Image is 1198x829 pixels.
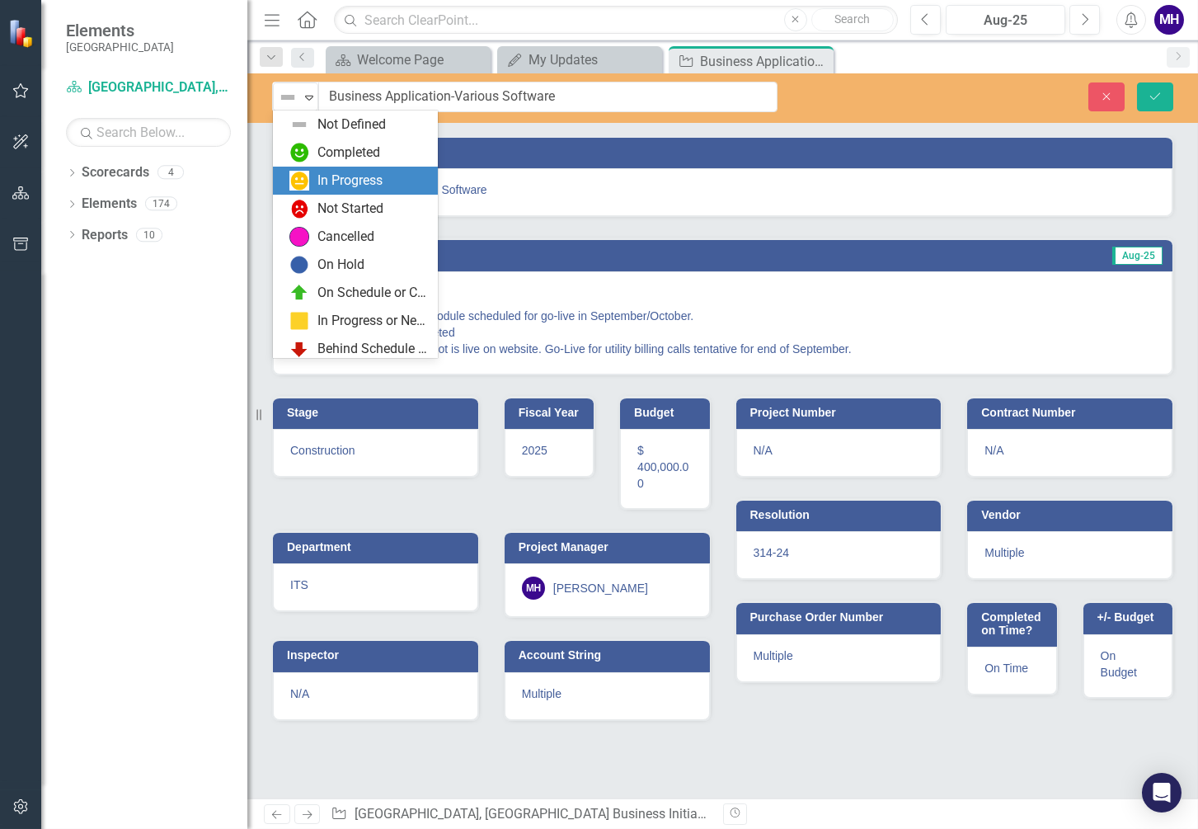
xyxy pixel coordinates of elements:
p: 1) Employee access ERP module scheduled for go-live in September/October. 2) PD TIAC system - Com... [290,304,1155,357]
img: Not Defined [289,115,309,134]
div: On Schedule or Complete [317,284,428,303]
button: Aug-25 [946,5,1065,35]
h3: Purchase Order Number [750,611,933,624]
a: [GEOGRAPHIC_DATA], [GEOGRAPHIC_DATA] Business Initiatives [66,78,231,97]
span: N/A [754,444,773,457]
input: This field is required [318,82,778,112]
h3: Name [287,146,1164,158]
div: [PERSON_NAME] [553,580,648,596]
a: [GEOGRAPHIC_DATA], [GEOGRAPHIC_DATA] Business Initiatives [355,806,725,822]
input: Search ClearPoint... [334,6,898,35]
span: 2025 [522,444,547,457]
img: In Progress or Needs Work [289,311,309,331]
span: Business Application-Various Software [290,181,1155,198]
span: Construction [290,444,355,457]
span: Elements [66,21,174,40]
h3: Account String [519,649,702,662]
span: ITS [290,578,308,591]
img: In Progress [289,171,309,191]
span: N/A [984,444,1003,457]
h3: Department [287,541,470,553]
h3: Completed on Time? [981,611,1048,637]
a: Elements [82,195,137,214]
h3: +/- Budget [1097,611,1164,624]
span: Multiple [522,687,561,700]
a: Scorecards [82,163,149,182]
input: Search Below... [66,118,231,147]
img: Completed [289,143,309,163]
button: Search [811,8,894,31]
div: Welcome Page [357,49,486,70]
div: 174 [145,197,177,211]
div: 4 [157,166,184,180]
div: Completed [317,144,380,163]
div: Aug-25 [951,11,1059,31]
div: Not Started [317,200,383,219]
span: Multiple [754,649,793,662]
div: Open Intercom Messenger [1142,773,1182,813]
div: MH [522,577,545,600]
h3: Stage [287,407,470,419]
div: Behind Schedule or Not Started [317,340,428,359]
div: Business Application-Various Software [700,51,829,72]
p: Includes three projects: [290,285,1155,304]
a: Welcome Page [330,49,486,70]
h3: Resolution [750,509,933,521]
span: On Time [984,662,1028,675]
h3: Inspector [287,649,470,662]
div: In Progress [317,172,383,191]
h3: Contract Number [981,407,1164,419]
h3: Analysis [287,248,706,261]
a: My Updates [501,49,658,70]
span: On Budget [1101,649,1137,679]
span: N/A [290,687,309,700]
img: On Schedule or Complete [289,283,309,303]
div: My Updates [529,49,658,70]
div: » » [331,805,710,824]
a: Reports [82,226,128,245]
img: ClearPoint Strategy [8,19,37,48]
small: [GEOGRAPHIC_DATA] [66,40,174,54]
h3: Budget [634,407,701,419]
h3: Fiscal Year [519,407,585,419]
span: $ 400,000.00 [637,444,688,490]
img: Behind Schedule or Not Started [289,339,309,359]
h3: Project Number [750,407,933,419]
h3: Vendor [981,509,1164,521]
h3: Project Manager [519,541,702,553]
span: Multiple [984,546,1024,559]
img: Not Defined [278,87,298,107]
span: Aug-25 [1112,247,1163,265]
span: 314-24 [754,546,790,559]
div: 10 [136,228,162,242]
button: MH [1154,5,1184,35]
img: On Hold [289,255,309,275]
div: In Progress or Needs Work [317,312,428,331]
span: Search [834,12,870,26]
img: Not Started [289,199,309,219]
div: Not Defined [317,115,386,134]
div: Cancelled [317,228,374,247]
div: On Hold [317,256,364,275]
img: Cancelled [289,227,309,247]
